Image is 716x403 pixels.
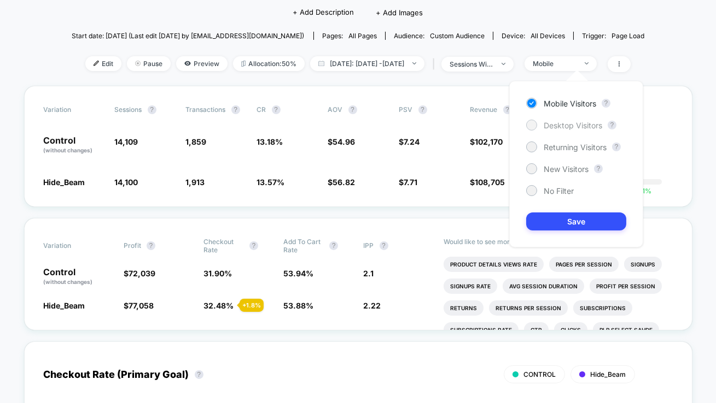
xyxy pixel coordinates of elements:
[549,257,619,272] li: Pages Per Session
[44,136,104,155] p: Control
[322,32,377,40] div: Pages:
[591,370,626,378] span: Hide_Beam
[186,137,207,146] span: 1,859
[404,177,418,187] span: 7.71
[470,105,498,114] span: Revenue
[115,177,138,187] span: 14,100
[283,238,324,254] span: Add To Cart Rate
[364,269,374,278] span: 2.1
[283,301,313,310] span: 53.88 %
[394,32,485,40] div: Audience:
[399,137,420,146] span: $
[240,299,264,312] div: + 1.8 %
[489,300,568,316] li: Returns Per Session
[310,56,424,71] span: [DATE]: [DATE] - [DATE]
[608,121,616,129] button: ?
[418,105,427,114] button: ?
[129,269,155,278] span: 72,039
[376,8,423,17] span: + Add Images
[233,56,305,71] span: Allocation: 50%
[544,121,602,130] span: Desktop Visitors
[186,105,226,114] span: Transactions
[573,300,632,316] li: Subscriptions
[195,370,203,379] button: ?
[44,238,104,254] span: Variation
[444,300,484,316] li: Returns
[585,62,589,64] img: end
[72,32,304,40] span: Start date: [DATE] (Last edit [DATE] by [EMAIL_ADDRESS][DOMAIN_NAME])
[231,105,240,114] button: ?
[129,301,154,310] span: 77,058
[524,322,549,337] li: Ctr
[44,268,113,286] p: Control
[124,301,154,310] span: $
[272,105,281,114] button: ?
[582,32,644,40] div: Trigger:
[594,164,603,173] button: ?
[380,241,388,250] button: ?
[450,60,493,68] div: sessions with impression
[430,56,441,72] span: |
[554,322,587,337] li: Clicks
[124,269,155,278] span: $
[524,370,556,378] span: CONTROL
[127,56,171,71] span: Pause
[203,301,234,310] span: 32.48 %
[333,177,356,187] span: 56.82
[148,105,156,114] button: ?
[531,32,565,40] span: all devices
[348,32,377,40] span: all pages
[283,269,313,278] span: 53.94 %
[444,278,497,294] li: Signups Rate
[293,7,354,18] span: + Add Description
[203,238,244,254] span: Checkout Rate
[257,105,266,114] span: CR
[44,301,85,310] span: Hide_Beam
[612,143,621,151] button: ?
[257,177,285,187] span: 13.57 %
[44,177,85,187] span: Hide_Beam
[412,62,416,64] img: end
[444,238,673,246] p: Would like to see more reports?
[176,56,228,71] span: Preview
[147,241,155,250] button: ?
[430,32,485,40] span: Custom Audience
[544,143,607,152] span: Returning Visitors
[364,301,381,310] span: 2.22
[470,177,505,187] span: $
[493,32,573,40] span: Device:
[115,137,138,146] span: 14,109
[444,257,544,272] li: Product Details Views Rate
[241,61,246,67] img: rebalance
[203,269,232,278] span: 31.90 %
[85,56,121,71] span: Edit
[475,177,505,187] span: 108,705
[590,278,662,294] li: Profit Per Session
[257,137,283,146] span: 13.18 %
[249,241,258,250] button: ?
[328,137,356,146] span: $
[333,137,356,146] span: 54.96
[94,61,99,66] img: edit
[475,137,503,146] span: 102,170
[544,186,574,195] span: No Filter
[44,105,104,114] span: Variation
[502,63,505,65] img: end
[328,177,356,187] span: $
[602,99,610,108] button: ?
[364,241,374,250] span: IPP
[533,60,577,68] div: Mobile
[44,147,93,153] span: (without changes)
[544,99,596,108] span: Mobile Visitors
[526,212,626,230] button: Save
[470,137,503,146] span: $
[612,32,644,40] span: Page Load
[399,105,413,114] span: PSV
[593,322,659,337] li: Plp Select Sahde
[44,278,93,285] span: (without changes)
[186,177,205,187] span: 1,913
[399,177,418,187] span: $
[318,61,324,66] img: calendar
[124,241,141,250] span: Profit
[329,241,338,250] button: ?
